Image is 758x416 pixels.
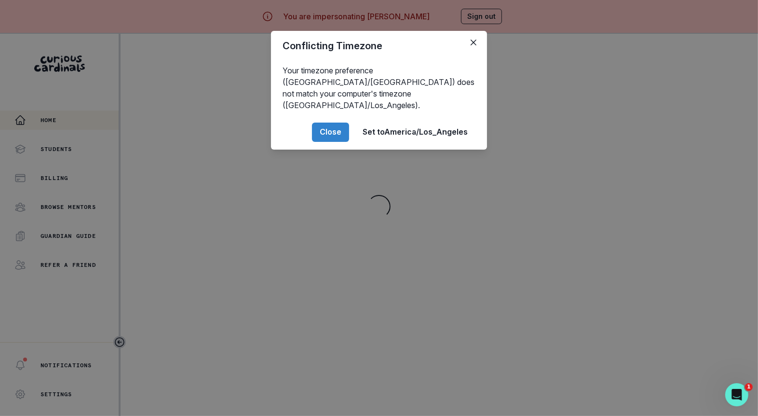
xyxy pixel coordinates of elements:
[725,383,748,406] iframe: Intercom live chat
[271,31,487,61] header: Conflicting Timezone
[745,383,753,391] span: 1
[271,61,487,115] div: Your timezone preference ([GEOGRAPHIC_DATA]/[GEOGRAPHIC_DATA]) does not match your computer's tim...
[355,123,475,142] button: Set toAmerica/Los_Angeles
[466,35,481,50] button: Close
[312,123,349,142] button: Close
